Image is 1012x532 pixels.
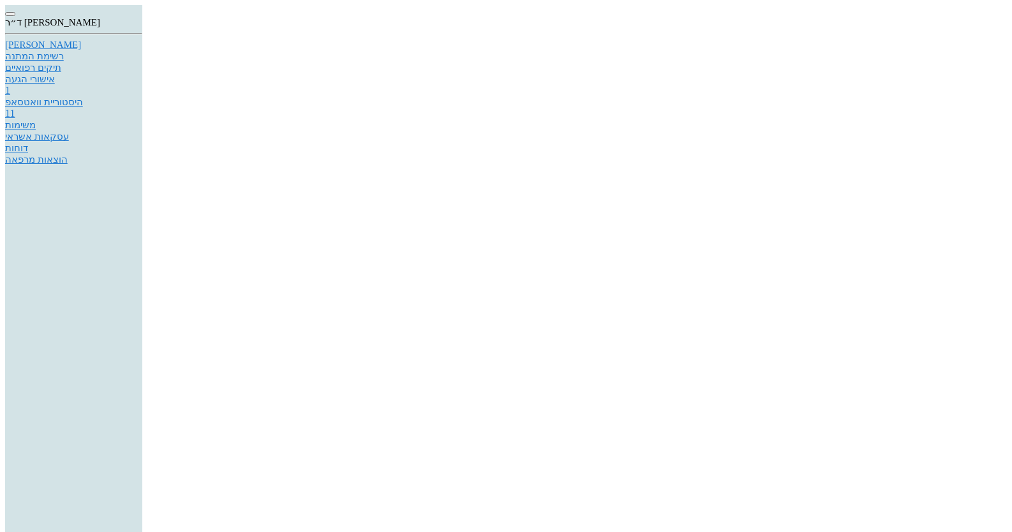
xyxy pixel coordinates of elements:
[5,108,15,119] span: תג
[5,108,142,131] a: תגמשימות
[5,85,142,108] a: תגהיסטוריית וואטסאפ
[5,40,142,50] a: [PERSON_NAME]
[5,131,142,142] a: עסקאות אשראי
[5,17,100,27] span: ד״ר [PERSON_NAME]
[5,154,142,165] a: הוצאות מרפאה
[5,142,142,154] a: דוחות
[5,85,10,96] span: תג
[5,96,142,108] div: היסטוריית וואטסאפ
[5,62,142,73] a: תיקים רפואיים
[5,50,142,62] a: רשימת המתנה
[5,119,142,131] div: משימות
[5,73,142,85] a: אישורי הגעה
